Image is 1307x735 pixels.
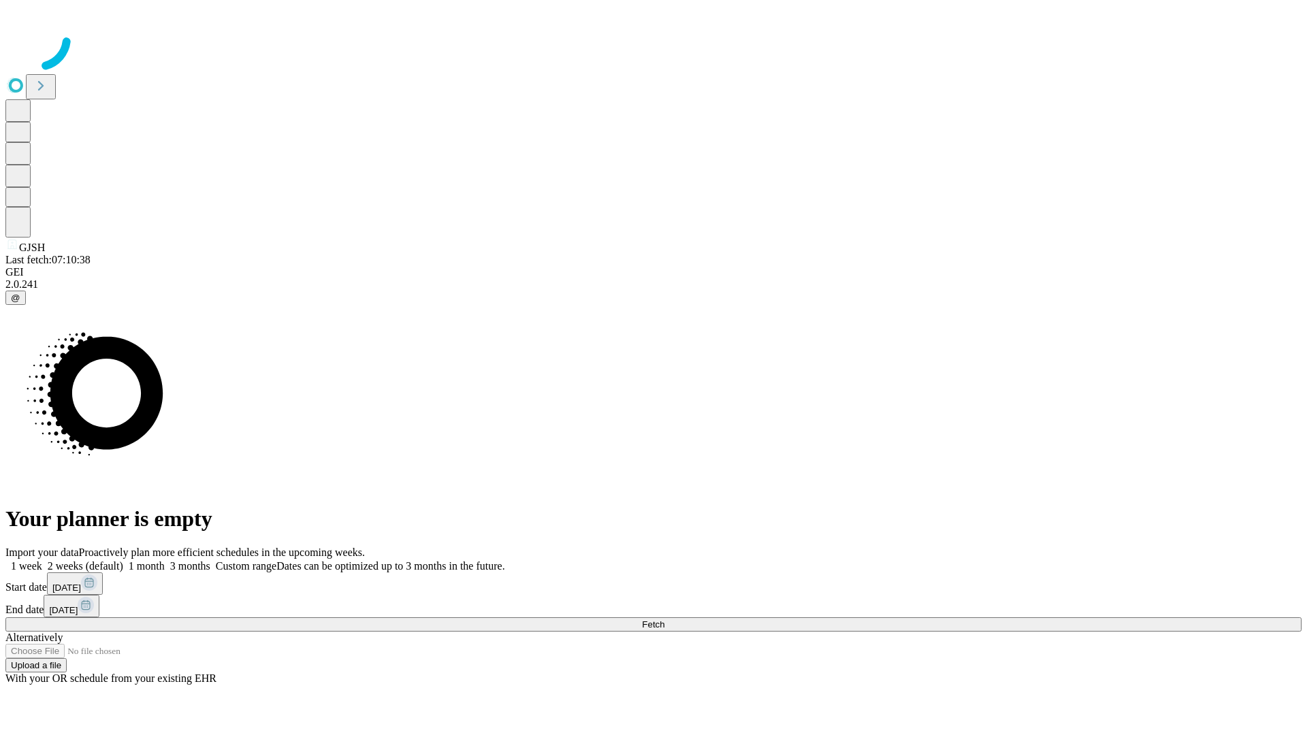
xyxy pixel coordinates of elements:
[11,560,42,572] span: 1 week
[5,254,91,265] span: Last fetch: 07:10:38
[5,546,79,558] span: Import your data
[19,242,45,253] span: GJSH
[44,595,99,617] button: [DATE]
[48,560,123,572] span: 2 weeks (default)
[49,605,78,615] span: [DATE]
[276,560,504,572] span: Dates can be optimized up to 3 months in the future.
[5,632,63,643] span: Alternatively
[642,619,664,630] span: Fetch
[216,560,276,572] span: Custom range
[52,583,81,593] span: [DATE]
[5,278,1302,291] div: 2.0.241
[170,560,210,572] span: 3 months
[5,506,1302,532] h1: Your planner is empty
[5,658,67,672] button: Upload a file
[47,572,103,595] button: [DATE]
[5,595,1302,617] div: End date
[5,266,1302,278] div: GEI
[79,546,365,558] span: Proactively plan more efficient schedules in the upcoming weeks.
[129,560,165,572] span: 1 month
[5,672,216,684] span: With your OR schedule from your existing EHR
[5,291,26,305] button: @
[5,572,1302,595] div: Start date
[11,293,20,303] span: @
[5,617,1302,632] button: Fetch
